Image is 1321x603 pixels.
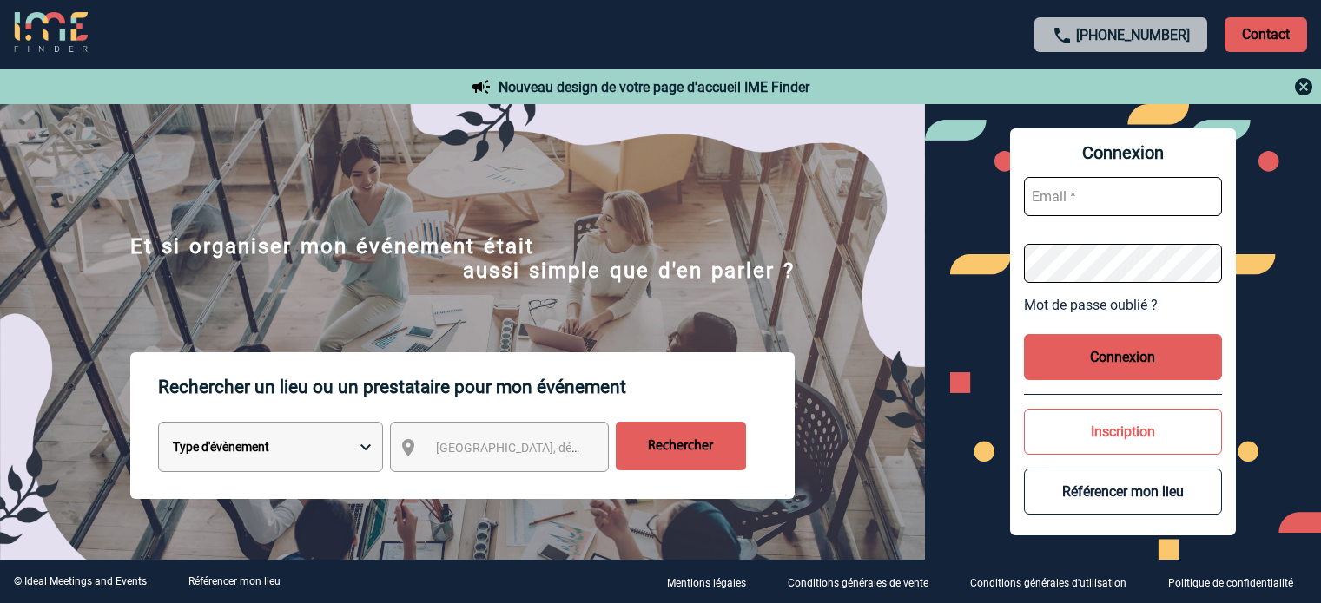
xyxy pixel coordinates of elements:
[774,574,956,590] a: Conditions générales de vente
[1024,177,1222,216] input: Email *
[1024,334,1222,380] button: Connexion
[1024,142,1222,163] span: Connexion
[667,577,746,589] p: Mentions légales
[1024,409,1222,455] button: Inscription
[14,575,147,587] div: © Ideal Meetings and Events
[970,577,1126,589] p: Conditions générales d'utilisation
[788,577,928,589] p: Conditions générales de vente
[436,441,677,455] span: [GEOGRAPHIC_DATA], département, région...
[1024,297,1222,313] a: Mot de passe oublié ?
[1052,25,1073,46] img: call-24-px.png
[1154,574,1321,590] a: Politique de confidentialité
[956,574,1154,590] a: Conditions générales d'utilisation
[158,352,795,422] p: Rechercher un lieu ou un prestataire pour mon événement
[188,575,281,587] a: Référencer mon lieu
[1225,17,1307,52] p: Contact
[1076,27,1190,43] a: [PHONE_NUMBER]
[653,574,774,590] a: Mentions légales
[1168,577,1293,589] p: Politique de confidentialité
[1024,469,1222,515] button: Référencer mon lieu
[616,422,746,470] input: Rechercher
